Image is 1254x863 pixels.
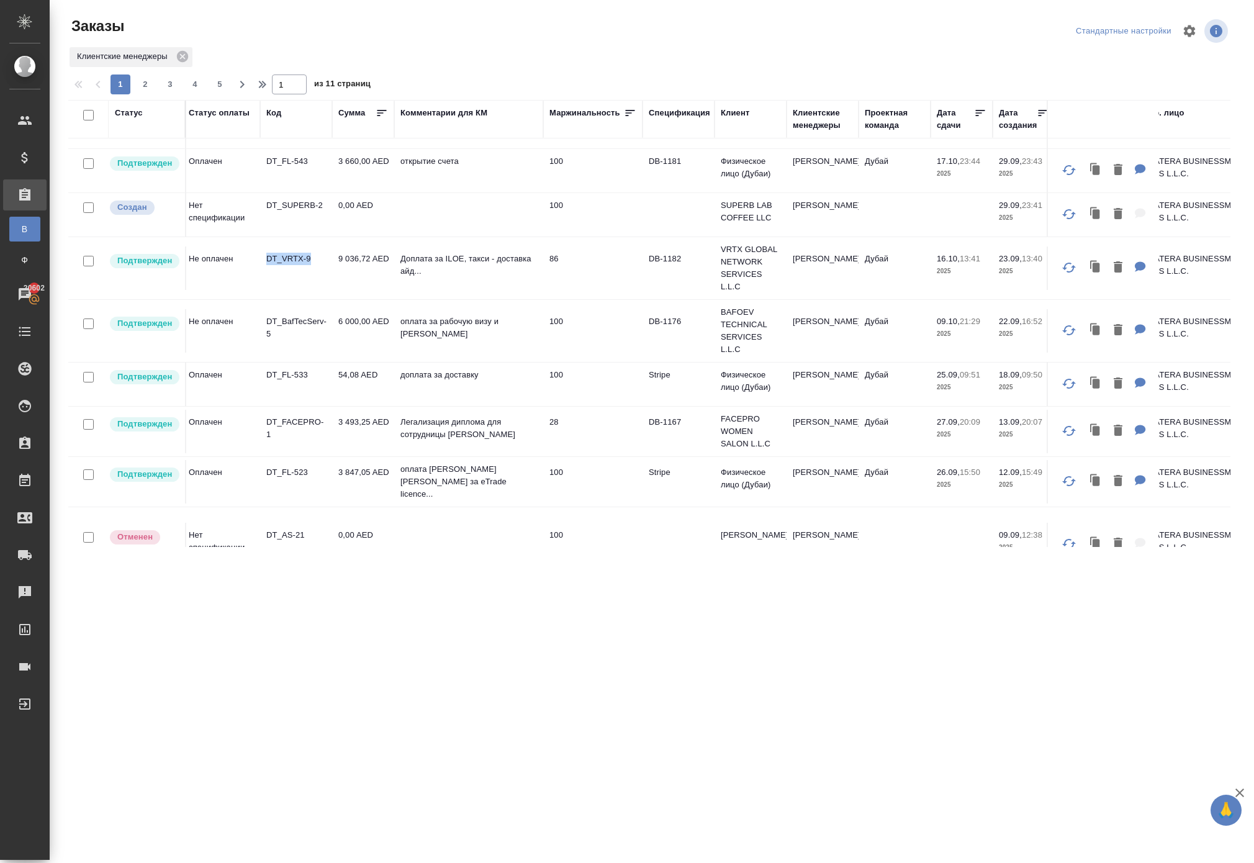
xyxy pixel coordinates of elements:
td: 0,00 AED [332,193,394,237]
div: Сумма [338,107,365,119]
p: BAFOEV TECHNICAL SERVICES L.L.C [721,306,780,356]
div: Выставляет КМ после уточнения всех необходимых деталей и получения согласия клиента на запуск. С ... [109,369,179,386]
button: Удалить [1107,255,1129,281]
td: Нет спецификации [183,193,260,237]
p: 2025 [999,541,1049,554]
td: Не оплачен [183,246,260,290]
p: Подтвержден [117,157,172,169]
span: Ф [16,254,34,266]
td: Дубай [859,309,931,353]
span: 4 [185,78,205,91]
td: DB-1167 [643,410,715,453]
td: 9 036,72 AED [332,246,394,290]
div: Проектная команда [865,107,924,132]
td: 100 [543,149,643,192]
p: 23.09, [999,254,1022,263]
button: Для КМ: доплата за доставку [1129,371,1152,397]
button: Обновить [1054,416,1084,446]
div: Спецификация [649,107,710,119]
button: Обновить [1054,529,1084,559]
td: [PERSON_NAME] [787,246,859,290]
td: Нет спецификации [183,523,260,566]
p: Подтвержден [117,418,172,430]
p: 25.09, [937,370,960,379]
button: Обновить [1054,199,1084,229]
span: Заказы [68,16,124,36]
p: Подтвержден [117,371,172,383]
div: Код [266,107,281,119]
td: Оплачен [183,410,260,453]
p: 2025 [937,168,986,180]
div: Выставляет КМ после уточнения всех необходимых деталей и получения согласия клиента на запуск. С ... [109,253,179,269]
a: В [9,217,40,242]
p: 12:38 [1022,530,1042,540]
p: 2025 [937,381,986,394]
button: Для КМ: Легализация диплома для сотрудницы Алия [1129,418,1152,444]
button: Обновить [1054,155,1084,185]
td: Оплачен [183,363,260,406]
div: Дата создания [999,107,1037,132]
button: Удалить [1107,202,1129,227]
a: Ф [9,248,40,273]
p: 2025 [999,212,1049,224]
span: Настроить таблицу [1175,16,1204,46]
p: 13:41 [960,254,980,263]
td: Дубай [859,363,931,406]
p: 15:49 [1022,468,1042,477]
td: Stripe [643,363,715,406]
p: 2025 [999,381,1049,394]
td: DB-1176 [643,309,715,353]
button: Обновить [1054,315,1084,345]
div: Клиентские менеджеры [793,107,852,132]
p: Клиентские менеджеры [77,50,172,63]
p: оплата за рабочую визу и [PERSON_NAME] [400,315,537,340]
div: Клиент [721,107,749,119]
p: DT_FL-523 [266,466,326,479]
button: 3 [160,75,180,94]
td: 100 [543,193,643,237]
button: Клонировать [1084,202,1107,227]
p: FACEPRO WOMEN SALON L.L.C [721,413,780,450]
p: DT_VRTX-9 [266,253,326,265]
p: 2025 [999,265,1049,278]
button: Клонировать [1084,531,1107,557]
p: Доплата за ILOE, такси - доставка айд... [400,253,537,278]
button: Удалить [1107,531,1129,557]
button: 5 [210,75,230,94]
p: открытие счета [400,155,537,168]
td: Оплачен [183,460,260,504]
button: Клонировать [1084,158,1107,183]
p: 2025 [937,479,986,491]
p: 27.09, [937,417,960,427]
p: 23:44 [960,156,980,166]
div: Дата сдачи [937,107,974,132]
td: [PERSON_NAME] [787,149,859,192]
p: 15:50 [960,468,980,477]
td: Stripe [643,460,715,504]
td: 3 660,00 AED [332,149,394,192]
p: DT_FL-543 [266,155,326,168]
button: Клонировать [1084,318,1107,343]
button: Обновить [1054,466,1084,496]
button: Клонировать [1084,371,1107,397]
td: Дубай [859,460,931,504]
td: 100 [543,363,643,406]
p: Подтвержден [117,468,172,481]
button: Обновить [1054,369,1084,399]
p: 13.09, [999,417,1022,427]
button: Удалить [1107,469,1129,494]
td: Дубай [859,410,931,453]
p: VRTX GLOBAL NETWORK SERVICES L.L.C [721,243,780,293]
span: В [16,223,34,235]
p: Легализация диплома для сотрудницы [PERSON_NAME] [400,416,537,441]
div: Выставляет КМ после уточнения всех необходимых деталей и получения согласия клиента на запуск. С ... [109,466,179,483]
p: Подтвержден [117,317,172,330]
p: 2025 [937,428,986,441]
button: Клонировать [1084,469,1107,494]
p: 2025 [937,328,986,340]
div: split button [1073,22,1175,41]
td: Не оплачен [183,309,260,353]
p: 12.09, [999,468,1022,477]
p: 09:51 [960,370,980,379]
button: Для КМ: Доплата за ILOE, такси - доставка айди, повторный выпуск ентри пермит Дари, перевод на ар... [1129,255,1152,281]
